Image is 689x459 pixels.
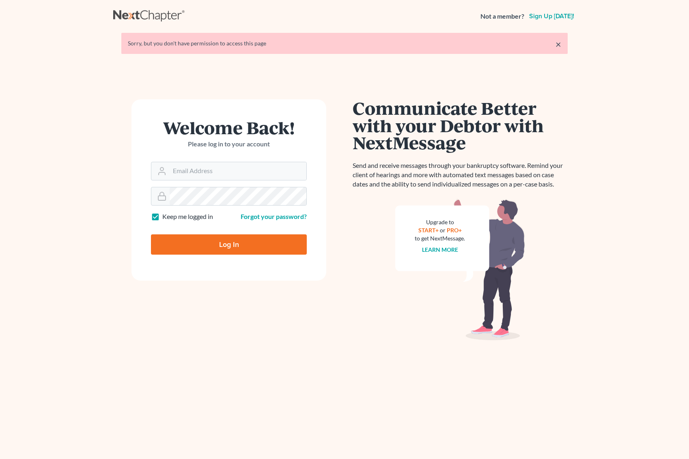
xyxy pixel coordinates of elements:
[418,227,439,234] a: START+
[241,212,307,220] a: Forgot your password?
[422,246,458,253] a: Learn more
[528,13,576,19] a: Sign up [DATE]!
[151,139,307,149] p: Please log in to your account
[440,227,446,234] span: or
[170,162,306,180] input: Email Address
[353,99,568,151] h1: Communicate Better with your Debtor with NextMessage
[395,199,525,341] img: nextmessage_bg-59042aed3d76b12b5cd301f8e5b87938c9018125f34e5fa2b7a6b67550977c72.svg
[447,227,462,234] a: PRO+
[162,212,213,221] label: Keep me logged in
[151,119,307,136] h1: Welcome Back!
[353,161,568,189] p: Send and receive messages through your bankruptcy software. Remind your client of hearings and mo...
[128,39,561,47] div: Sorry, but you don't have permission to access this page
[415,218,465,226] div: Upgrade to
[556,39,561,49] a: ×
[480,12,524,21] strong: Not a member?
[415,234,465,242] div: to get NextMessage.
[151,234,307,255] input: Log In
